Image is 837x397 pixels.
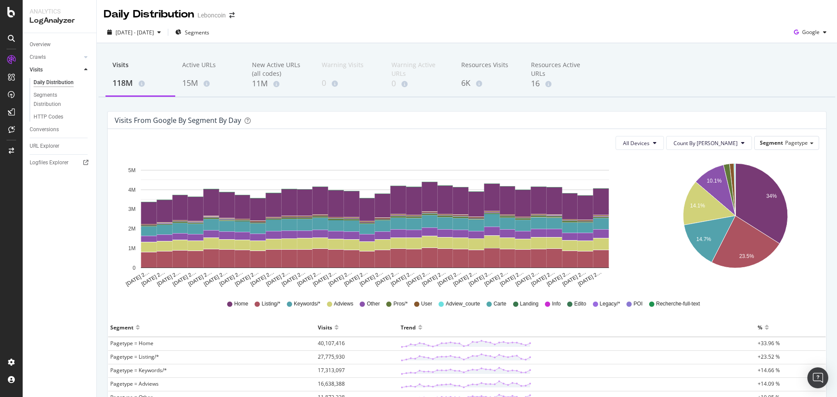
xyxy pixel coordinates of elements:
span: Other [367,300,380,308]
span: Legacy/* [600,300,620,308]
span: Carte [493,300,506,308]
span: Pagetype [785,139,808,146]
span: POI [633,300,643,308]
div: Leboncoin [197,11,226,20]
span: Segment [760,139,783,146]
span: Google [802,28,820,36]
div: 0 [322,78,378,89]
div: Resources Visits [461,61,517,77]
svg: A chart. [115,157,635,288]
text: 2M [128,226,136,232]
span: Pagetype = Keywords/* [110,366,167,374]
div: Open Intercom Messenger [807,367,828,388]
div: Logfiles Explorer [30,158,68,167]
button: Google [790,25,830,39]
a: URL Explorer [30,142,90,151]
span: Count By Day [674,139,738,147]
span: Landing [520,300,539,308]
text: 0 [133,265,136,271]
div: Daily Distribution [34,78,74,87]
span: Adviews [334,300,354,308]
span: Pagetype = Listing/* [110,353,159,360]
div: Active URLs [182,61,238,77]
a: Visits [30,65,82,75]
div: Visits [112,61,168,77]
div: Visits [318,320,332,334]
div: Conversions [30,125,59,134]
span: +33.96 % [758,339,780,347]
div: Segments Distribution [34,91,82,109]
span: Pros/* [393,300,408,308]
div: Trend [401,320,416,334]
span: 40,107,416 [318,339,345,347]
span: Recherche-full-text [656,300,700,308]
span: Segments [185,29,209,36]
div: New Active URLs (all codes) [252,61,308,78]
div: Resources Active URLs [531,61,587,78]
button: All Devices [616,136,664,150]
span: +14.09 % [758,380,780,387]
div: 11M [252,78,308,89]
div: Warning Visits [322,61,378,77]
div: arrow-right-arrow-left [229,12,235,18]
button: Segments [172,25,213,39]
div: Segment [110,320,133,334]
a: Crawls [30,53,82,62]
a: Overview [30,40,90,49]
text: 34% [766,193,776,199]
text: 3M [128,207,136,213]
div: 0 [391,78,447,89]
span: Adview_courte [446,300,480,308]
a: Segments Distribution [34,91,90,109]
text: 14.7% [696,237,711,243]
span: Edito [574,300,586,308]
text: 1M [128,245,136,251]
span: Info [552,300,561,308]
text: 23.5% [739,254,754,260]
span: Home [234,300,248,308]
div: 16 [531,78,587,89]
div: 15M [182,78,238,89]
a: Conversions [30,125,90,134]
span: [DATE] - [DATE] [116,29,154,36]
span: 27,775,930 [318,353,345,360]
div: % [758,320,762,334]
text: 5M [128,167,136,173]
span: Pagetype = Home [110,339,153,347]
span: User [421,300,432,308]
span: Pagetype = Adviews [110,380,159,387]
span: +23.52 % [758,353,780,360]
div: Visits [30,65,43,75]
div: Warning Active URLs [391,61,447,78]
text: 10.1% [707,178,721,184]
span: +14.66 % [758,366,780,374]
div: Analytics [30,7,89,16]
svg: A chart. [653,157,818,288]
div: 6K [461,78,517,89]
div: Crawls [30,53,46,62]
div: Overview [30,40,51,49]
span: All Devices [623,139,650,147]
button: [DATE] - [DATE] [104,25,164,39]
text: 4M [128,187,136,193]
div: HTTP Codes [34,112,63,122]
div: Visits from google by Segment by Day [115,116,241,125]
div: 118M [112,78,168,89]
text: 14.1% [690,203,705,209]
a: Logfiles Explorer [30,158,90,167]
div: LogAnalyzer [30,16,89,26]
a: Daily Distribution [34,78,90,87]
span: 17,313,097 [318,366,345,374]
button: Count By [PERSON_NAME] [666,136,752,150]
span: Listing/* [262,300,280,308]
a: HTTP Codes [34,112,90,122]
div: Daily Distribution [104,7,194,22]
div: URL Explorer [30,142,59,151]
span: Keywords/* [294,300,320,308]
span: 16,638,388 [318,380,345,387]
